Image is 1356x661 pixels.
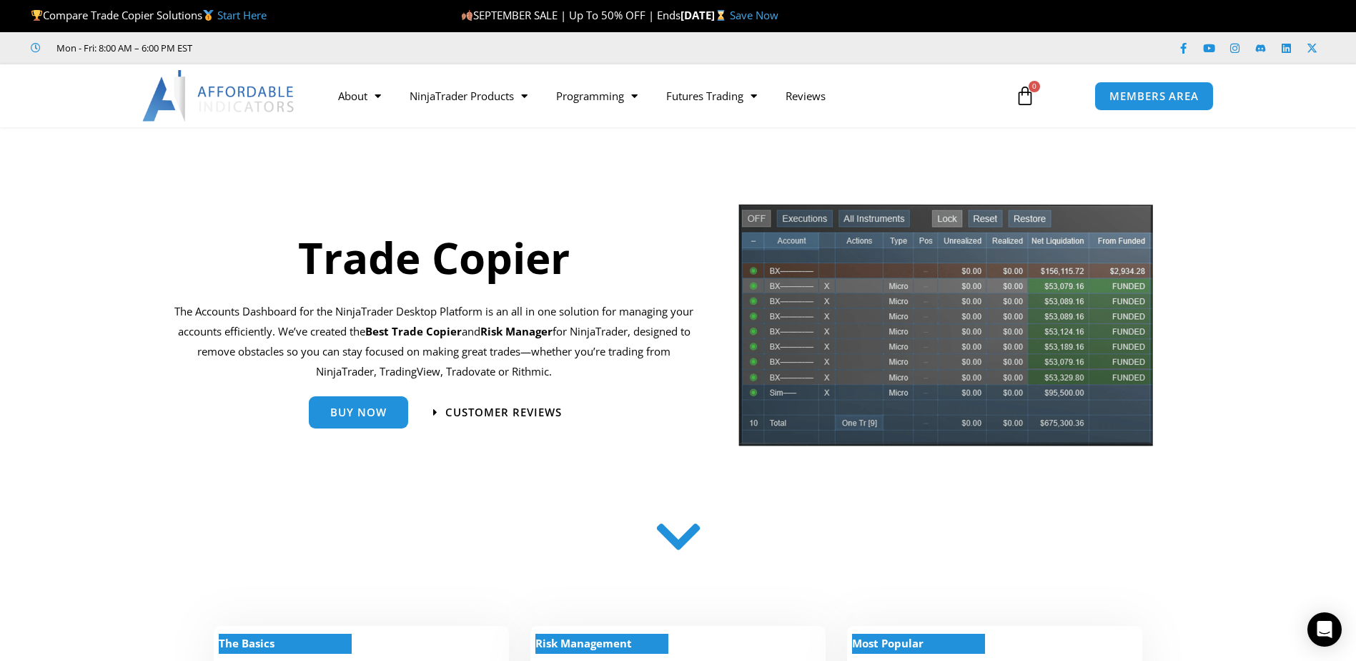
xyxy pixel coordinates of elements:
span: Customer Reviews [445,407,562,418]
span: Compare Trade Copier Solutions [31,8,267,22]
span: MEMBERS AREA [1109,91,1199,102]
img: tradecopier | Affordable Indicators – NinjaTrader [737,202,1154,458]
a: About [324,79,395,112]
strong: The Basics [219,636,274,650]
a: MEMBERS AREA [1094,82,1214,111]
a: 0 [994,75,1056,117]
a: Start Here [217,8,267,22]
strong: Most Popular [852,636,924,650]
a: Buy Now [309,396,408,429]
img: ⌛ [716,10,726,21]
a: NinjaTrader Products [395,79,542,112]
strong: [DATE] [681,8,730,22]
span: Mon - Fri: 8:00 AM – 6:00 PM EST [53,39,192,57]
a: Customer Reviews [433,407,562,418]
img: 🍂 [462,10,472,21]
span: Buy Now [330,407,387,418]
img: LogoAI | Affordable Indicators – NinjaTrader [142,70,296,122]
img: 🏆 [31,10,42,21]
div: Open Intercom Messenger [1307,612,1342,647]
strong: Risk Management [535,636,632,650]
b: Best Trade Copier [365,324,462,338]
span: SEPTEMBER SALE | Up To 50% OFF | Ends [461,8,681,22]
img: 🥇 [203,10,214,21]
strong: Risk Manager [480,324,553,338]
h1: Trade Copier [174,227,694,288]
nav: Menu [324,79,999,112]
iframe: Customer reviews powered by Trustpilot [212,41,427,55]
a: Futures Trading [652,79,771,112]
a: Programming [542,79,652,112]
span: 0 [1029,81,1040,92]
p: The Accounts Dashboard for the NinjaTrader Desktop Platform is an all in one solution for managin... [174,302,694,381]
a: Save Now [730,8,778,22]
a: Reviews [771,79,840,112]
